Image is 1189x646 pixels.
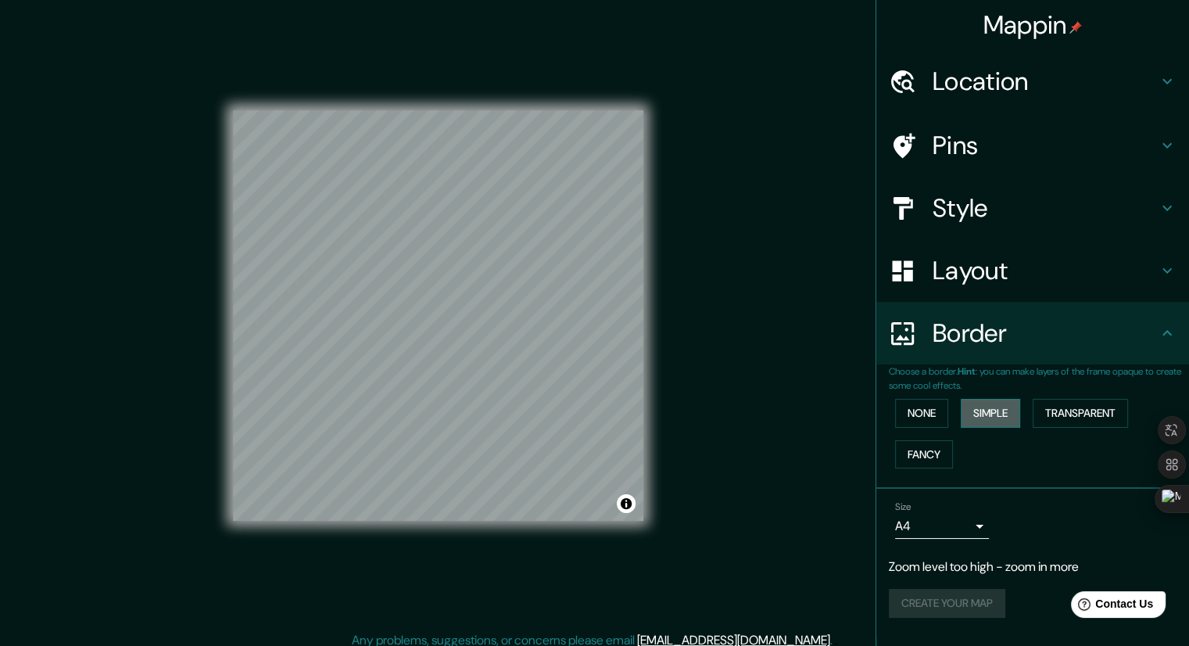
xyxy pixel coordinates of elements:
h4: Border [933,318,1158,349]
p: Choose a border. : you can make layers of the frame opaque to create some cool effects. [889,364,1189,393]
h4: Mappin [983,9,1083,41]
div: Location [876,50,1189,113]
h4: Style [933,192,1158,224]
button: Simple [961,399,1020,428]
button: None [895,399,948,428]
p: Zoom level too high - zoom in more [889,558,1176,576]
button: Toggle attribution [617,494,636,513]
h4: Layout [933,255,1158,286]
div: A4 [895,514,989,539]
iframe: Help widget launcher [1050,585,1172,629]
canvas: Map [233,110,643,521]
img: pin-icon.png [1069,21,1082,34]
div: Pins [876,114,1189,177]
h4: Pins [933,130,1158,161]
b: Hint [958,365,976,378]
button: Transparent [1033,399,1128,428]
button: Fancy [895,440,953,469]
div: Style [876,177,1189,239]
label: Size [895,501,911,514]
div: Layout [876,239,1189,302]
div: Border [876,302,1189,364]
h4: Location [933,66,1158,97]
